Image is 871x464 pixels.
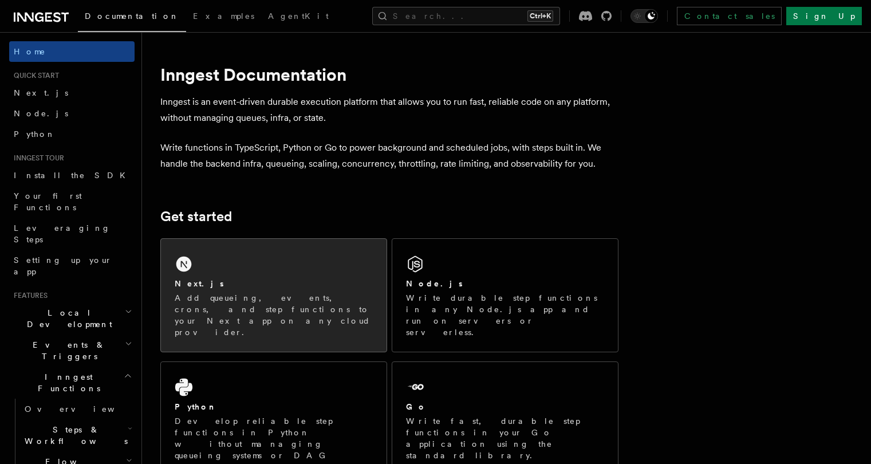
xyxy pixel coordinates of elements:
[9,367,135,399] button: Inngest Functions
[9,302,135,335] button: Local Development
[20,399,135,419] a: Overview
[20,424,128,447] span: Steps & Workflows
[9,339,125,362] span: Events & Triggers
[14,109,68,118] span: Node.js
[78,3,186,32] a: Documentation
[9,250,135,282] a: Setting up your app
[160,94,618,126] p: Inngest is an event-driven durable execution platform that allows you to run fast, reliable code ...
[9,371,124,394] span: Inngest Functions
[392,238,618,352] a: Node.jsWrite durable step functions in any Node.js app and run on servers or serverless.
[9,124,135,144] a: Python
[630,9,658,23] button: Toggle dark mode
[9,154,64,163] span: Inngest tour
[9,165,135,186] a: Install the SDK
[160,64,618,85] h1: Inngest Documentation
[406,292,604,338] p: Write durable step functions in any Node.js app and run on servers or serverless.
[9,82,135,103] a: Next.js
[160,140,618,172] p: Write functions in TypeScript, Python or Go to power background and scheduled jobs, with steps bu...
[268,11,329,21] span: AgentKit
[25,404,143,414] span: Overview
[14,88,68,97] span: Next.js
[406,415,604,461] p: Write fast, durable step functions in your Go application using the standard library.
[9,186,135,218] a: Your first Functions
[9,41,135,62] a: Home
[14,255,112,276] span: Setting up your app
[14,223,111,244] span: Leveraging Steps
[406,278,463,289] h2: Node.js
[186,3,261,31] a: Examples
[85,11,179,21] span: Documentation
[160,209,232,225] a: Get started
[677,7,782,25] a: Contact sales
[175,401,217,412] h2: Python
[14,191,82,212] span: Your first Functions
[14,171,132,180] span: Install the SDK
[9,71,59,80] span: Quick start
[193,11,254,21] span: Examples
[20,419,135,451] button: Steps & Workflows
[372,7,560,25] button: Search...Ctrl+K
[160,238,387,352] a: Next.jsAdd queueing, events, crons, and step functions to your Next app on any cloud provider.
[527,10,553,22] kbd: Ctrl+K
[786,7,862,25] a: Sign Up
[406,401,427,412] h2: Go
[14,46,46,57] span: Home
[175,292,373,338] p: Add queueing, events, crons, and step functions to your Next app on any cloud provider.
[9,218,135,250] a: Leveraging Steps
[9,307,125,330] span: Local Development
[14,129,56,139] span: Python
[9,335,135,367] button: Events & Triggers
[9,291,48,300] span: Features
[9,103,135,124] a: Node.js
[175,278,224,289] h2: Next.js
[261,3,336,31] a: AgentKit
